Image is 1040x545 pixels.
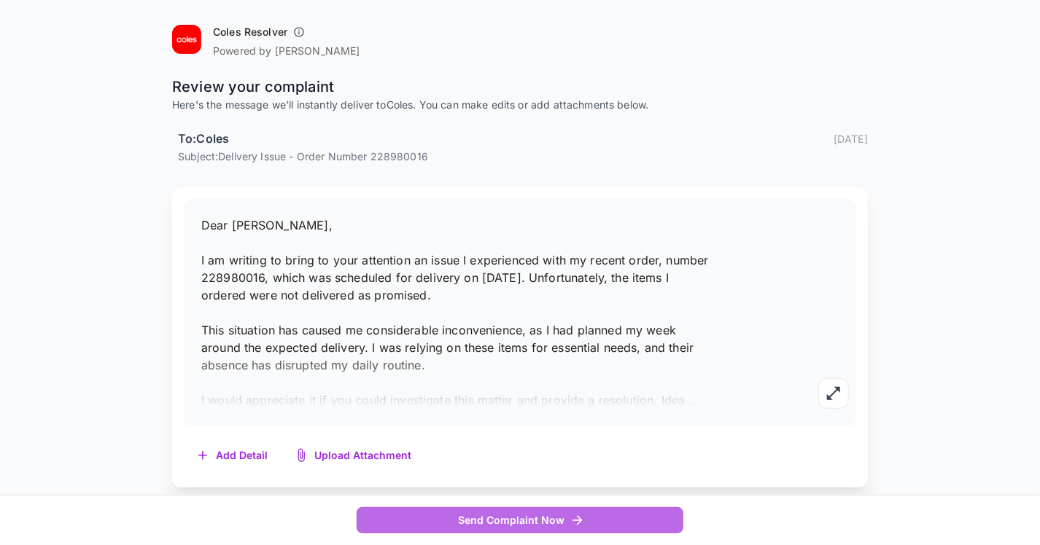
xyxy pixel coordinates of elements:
[184,441,282,471] button: Add Detail
[172,25,201,54] img: Coles
[282,441,426,471] button: Upload Attachment
[178,130,229,149] h6: To: Coles
[213,25,287,39] h6: Coles Resolver
[357,507,683,534] button: Send Complaint Now
[685,393,696,407] span: ...
[178,149,868,164] p: Subject: Delivery Issue - Order Number 228980016
[172,76,868,98] p: Review your complaint
[201,218,709,407] span: Dear [PERSON_NAME], I am writing to bring to your attention an issue I experienced with my recent...
[172,98,868,112] p: Here's the message we'll instantly deliver to Coles . You can make edits or add attachments below.
[834,131,868,146] p: [DATE]
[213,44,360,58] p: Powered by [PERSON_NAME]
